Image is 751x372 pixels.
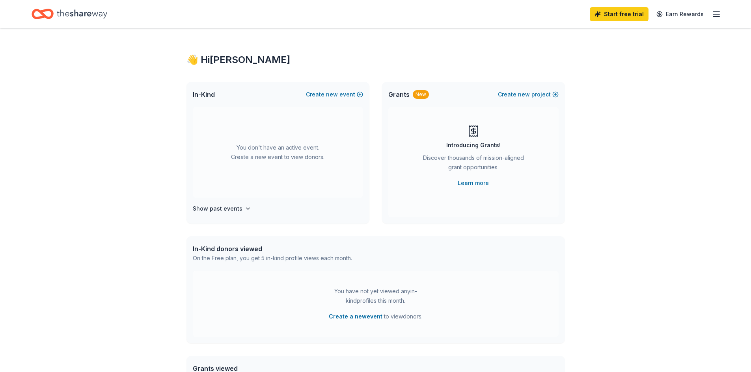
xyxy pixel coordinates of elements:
[329,312,382,321] button: Create a newevent
[193,90,215,99] span: In-Kind
[193,254,352,263] div: On the Free plan, you get 5 in-kind profile views each month.
[652,7,708,21] a: Earn Rewards
[326,90,338,99] span: new
[420,153,527,175] div: Discover thousands of mission-aligned grant opportunities.
[388,90,410,99] span: Grants
[326,287,425,305] div: You have not yet viewed any in-kind profiles this month.
[413,90,429,99] div: New
[518,90,530,99] span: new
[193,107,363,198] div: You don't have an active event. Create a new event to view donors.
[329,312,423,321] span: to view donors .
[193,204,242,213] h4: Show past events
[498,90,559,99] button: Createnewproject
[193,204,251,213] button: Show past events
[458,178,489,188] a: Learn more
[186,54,565,66] div: 👋 Hi [PERSON_NAME]
[306,90,363,99] button: Createnewevent
[590,7,649,21] a: Start free trial
[193,244,352,254] div: In-Kind donors viewed
[446,141,501,150] div: Introducing Grants!
[32,5,107,23] a: Home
